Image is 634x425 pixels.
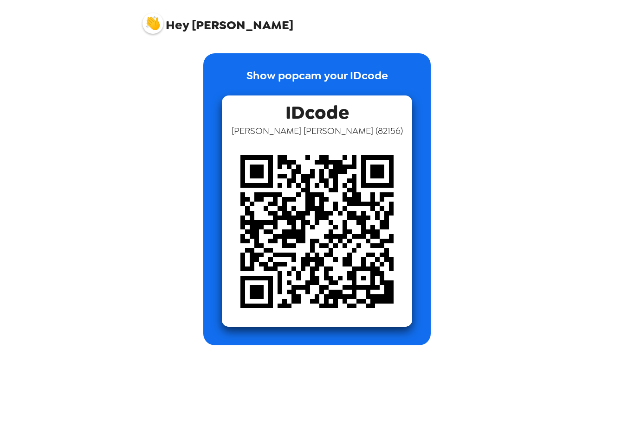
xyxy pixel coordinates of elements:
[166,17,189,33] span: Hey
[232,125,403,137] span: [PERSON_NAME] [PERSON_NAME] ( 82156 )
[246,67,388,95] p: Show popcam your IDcode
[142,8,293,32] span: [PERSON_NAME]
[142,13,163,34] img: profile pic
[285,95,349,125] span: IDcode
[222,137,412,327] img: qr code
